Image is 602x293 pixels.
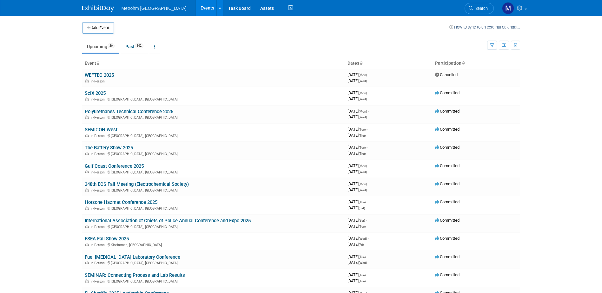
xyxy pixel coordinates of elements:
[368,90,369,95] span: -
[367,254,367,259] span: -
[347,254,367,259] span: [DATE]
[449,25,520,29] a: How to sync to an external calendar...
[359,134,366,137] span: (Thu)
[435,90,460,95] span: Committed
[85,243,89,246] img: In-Person Event
[359,61,362,66] a: Sort by Start Date
[90,97,107,101] span: In-Person
[367,272,367,277] span: -
[85,145,133,151] a: The Battery Show 2025
[85,97,89,101] img: In-Person Event
[90,188,107,192] span: In-Person
[366,218,367,223] span: -
[347,145,367,150] span: [DATE]
[85,279,89,283] img: In-Person Event
[85,181,189,187] a: 248th ECS Fall Meeting (Electrochemical Society)
[347,163,369,168] span: [DATE]
[347,278,366,283] span: [DATE]
[368,72,369,77] span: -
[85,254,180,260] a: Fuel [MEDICAL_DATA] Laboratory Conference
[347,151,366,156] span: [DATE]
[367,199,367,204] span: -
[85,151,342,156] div: [GEOGRAPHIC_DATA], [GEOGRAPHIC_DATA]
[85,224,342,229] div: [GEOGRAPHIC_DATA], [GEOGRAPHIC_DATA]
[435,236,460,241] span: Committed
[359,225,366,228] span: (Tue)
[85,225,89,228] img: In-Person Event
[359,237,367,240] span: (Wed)
[85,188,89,192] img: In-Person Event
[85,127,117,133] a: SEMICON West
[435,272,460,277] span: Committed
[135,43,143,48] span: 362
[435,163,460,168] span: Committed
[85,206,89,210] img: In-Person Event
[347,72,369,77] span: [DATE]
[368,163,369,168] span: -
[359,255,366,259] span: (Tue)
[359,182,367,186] span: (Mon)
[347,187,367,192] span: [DATE]
[359,261,367,264] span: (Wed)
[347,78,367,83] span: [DATE]
[359,188,367,192] span: (Wed)
[359,219,365,222] span: (Sat)
[435,72,458,77] span: Cancelled
[359,170,367,174] span: (Wed)
[435,109,460,114] span: Committed
[85,72,114,78] a: WEFTEC 2025
[367,145,367,150] span: -
[359,128,366,131] span: (Tue)
[347,205,365,210] span: [DATE]
[359,273,366,277] span: (Tue)
[82,58,345,69] th: Event
[347,127,367,132] span: [DATE]
[368,109,369,114] span: -
[85,114,342,120] div: [GEOGRAPHIC_DATA], [GEOGRAPHIC_DATA]
[85,115,89,119] img: In-Person Event
[85,170,89,173] img: In-Person Event
[435,254,460,259] span: Committed
[85,152,89,155] img: In-Person Event
[347,260,367,265] span: [DATE]
[359,115,367,119] span: (Wed)
[82,41,119,53] a: Upcoming26
[347,169,367,174] span: [DATE]
[435,199,460,204] span: Committed
[347,109,369,114] span: [DATE]
[433,58,520,69] th: Participation
[347,114,367,119] span: [DATE]
[85,90,106,96] a: SciX 2025
[359,110,367,113] span: (Mon)
[435,181,460,186] span: Committed
[85,187,342,192] div: [GEOGRAPHIC_DATA], [GEOGRAPHIC_DATA]
[359,73,367,77] span: (Mon)
[359,279,366,283] span: (Tue)
[359,146,366,149] span: (Tue)
[82,22,114,34] button: Add Event
[347,199,367,204] span: [DATE]
[359,152,366,155] span: (Thu)
[85,134,89,137] img: In-Person Event
[359,79,367,83] span: (Wed)
[90,206,107,211] span: In-Person
[347,236,369,241] span: [DATE]
[90,170,107,174] span: In-Person
[121,41,148,53] a: Past362
[347,272,367,277] span: [DATE]
[461,61,465,66] a: Sort by Participation Type
[502,2,514,14] img: Michelle Simoes
[82,5,114,12] img: ExhibitDay
[85,199,157,205] a: Hotzone Hazmat Conference 2025
[90,134,107,138] span: In-Person
[347,218,367,223] span: [DATE]
[345,58,433,69] th: Dates
[359,200,366,204] span: (Thu)
[85,260,342,265] div: [GEOGRAPHIC_DATA], [GEOGRAPHIC_DATA]
[368,181,369,186] span: -
[435,127,460,132] span: Committed
[435,145,460,150] span: Committed
[90,115,107,120] span: In-Person
[347,181,369,186] span: [DATE]
[85,163,144,169] a: Gulf Coast Conference 2025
